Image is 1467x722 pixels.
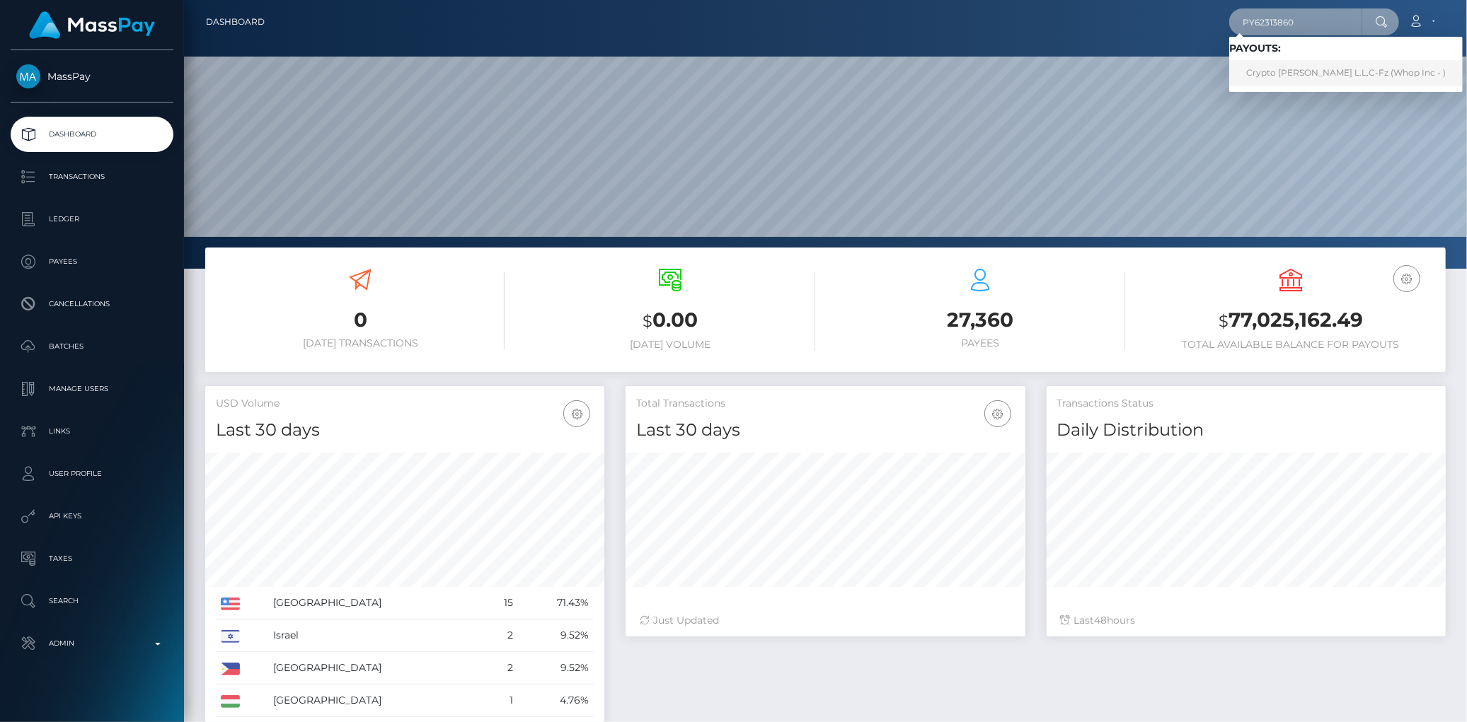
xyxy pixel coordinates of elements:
[11,202,173,237] a: Ledger
[16,336,168,357] p: Batches
[1146,306,1435,335] h3: 77,025,162.49
[16,64,40,88] img: MassPay
[16,209,168,230] p: Ledger
[1061,613,1432,628] div: Last hours
[269,587,484,619] td: [GEOGRAPHIC_DATA]
[16,590,168,612] p: Search
[11,371,173,407] a: Manage Users
[1229,8,1362,35] input: Search...
[16,166,168,187] p: Transactions
[16,548,168,569] p: Taxes
[11,117,173,152] a: Dashboard
[221,695,240,708] img: HU.png
[11,70,173,83] span: MassPay
[518,587,594,619] td: 71.43%
[483,652,518,685] td: 2
[206,7,265,37] a: Dashboard
[526,339,815,351] h6: [DATE] Volume
[526,306,815,335] h3: 0.00
[11,286,173,322] a: Cancellations
[16,463,168,484] p: User Profile
[483,685,518,717] td: 1
[221,663,240,675] img: PH.png
[518,652,594,685] td: 9.52%
[216,306,505,334] h3: 0
[11,499,173,534] a: API Keys
[1229,60,1463,86] a: Crypto [PERSON_NAME] L.L.C-Fz (Whop Inc - )
[836,337,1125,349] h6: Payees
[636,397,1014,411] h5: Total Transactions
[1219,311,1229,331] small: $
[11,541,173,576] a: Taxes
[11,329,173,364] a: Batches
[216,418,594,443] h4: Last 30 days
[1095,614,1108,627] span: 48
[221,630,240,643] img: IL.png
[518,685,594,717] td: 4.76%
[1229,42,1463,54] h6: Payouts:
[836,306,1125,334] h3: 27,360
[11,159,173,194] a: Transactions
[11,414,173,449] a: Links
[16,421,168,442] p: Links
[1146,339,1435,351] h6: Total Available Balance for Payouts
[269,652,484,685] td: [GEOGRAPHIC_DATA]
[16,506,168,527] p: API Keys
[636,418,1014,443] h4: Last 30 days
[1057,397,1435,411] h5: Transactions Status
[269,685,484,717] td: [GEOGRAPHIC_DATA]
[11,456,173,491] a: User Profile
[483,587,518,619] td: 15
[483,619,518,652] td: 2
[269,619,484,652] td: Israel
[216,397,594,411] h5: USD Volume
[221,598,240,610] img: US.png
[518,619,594,652] td: 9.52%
[11,244,173,279] a: Payees
[640,613,1011,628] div: Just Updated
[216,337,505,349] h6: [DATE] Transactions
[1057,418,1435,443] h4: Daily Distribution
[16,378,168,400] p: Manage Users
[11,626,173,661] a: Admin
[16,251,168,272] p: Payees
[16,124,168,145] p: Dashboard
[16,293,168,315] p: Cancellations
[29,11,155,39] img: MassPay Logo
[11,583,173,619] a: Search
[16,633,168,654] p: Admin
[643,311,652,331] small: $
